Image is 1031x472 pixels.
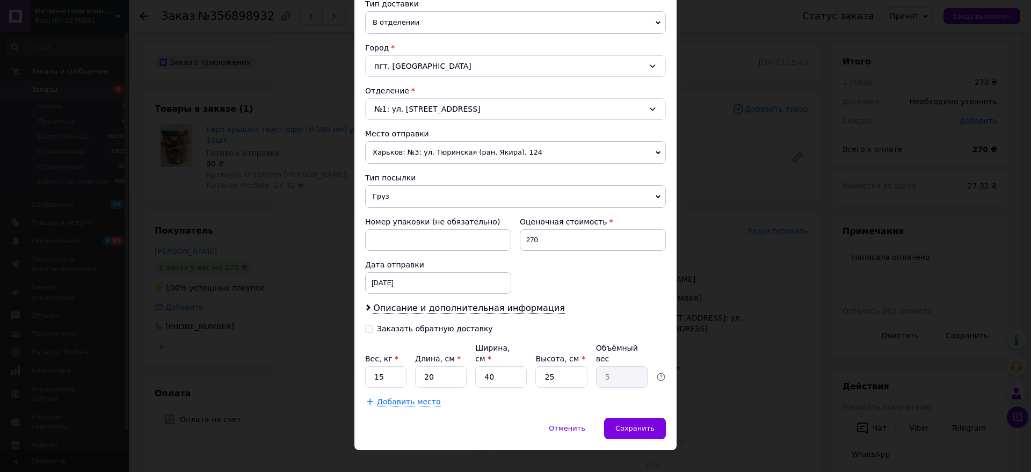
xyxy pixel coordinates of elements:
label: Высота, см [535,354,585,363]
div: Дата отправки [365,259,511,270]
div: Город [365,42,666,53]
label: Вес, кг [365,354,398,363]
span: Отменить [549,424,585,432]
span: Место отправки [365,129,429,138]
span: Груз [365,185,666,208]
span: Описание и дополнительная информация [373,303,565,314]
div: №1: ул. [STREET_ADDRESS] [365,98,666,120]
div: Отделение [365,85,666,96]
span: В отделении [365,11,666,34]
span: Тип посылки [365,173,416,182]
span: Сохранить [615,424,655,432]
span: Харьков: №3: ул. Тюринская (ран. Якира), 124 [365,141,666,164]
div: Номер упаковки (не обязательно) [365,216,511,227]
div: Объёмный вес [596,343,648,364]
label: Длина, см [415,354,461,363]
div: Оценочная стоимость [520,216,666,227]
label: Ширина, см [475,344,510,363]
div: пгт. [GEOGRAPHIC_DATA] [365,55,666,77]
div: Заказать обратную доставку [377,324,493,333]
span: Добавить место [377,397,441,406]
